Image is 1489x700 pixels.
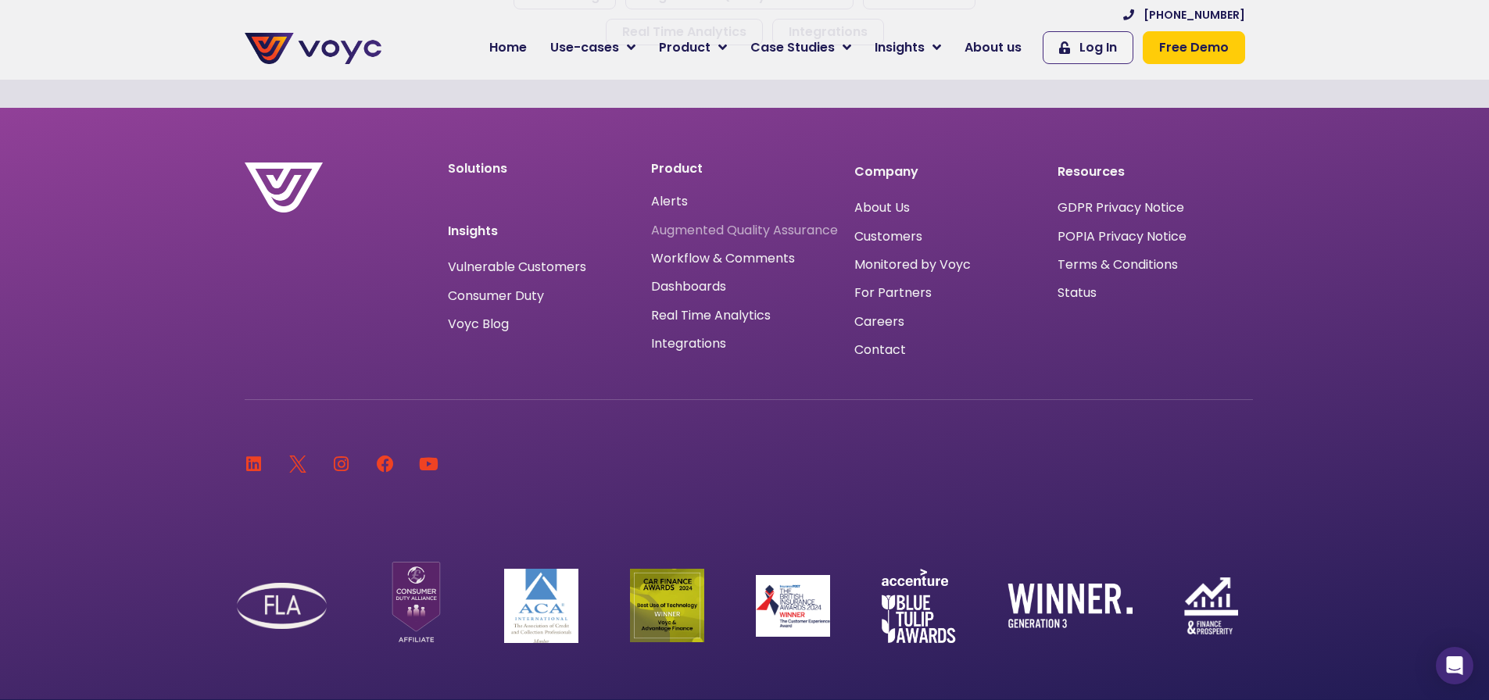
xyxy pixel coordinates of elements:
img: voyc-full-logo [245,33,381,64]
span: Free Demo [1159,38,1229,57]
p: Product [651,162,839,175]
span: Product [659,38,710,57]
a: About us [953,32,1033,63]
span: Use-cases [550,38,619,57]
a: Case Studies [739,32,863,63]
a: Solutions [448,159,507,177]
span: Case Studies [750,38,835,57]
a: Vulnerable Customers [448,261,586,273]
a: Use-cases [539,32,647,63]
p: Company [854,162,1042,181]
img: finance-and-prosperity [1184,577,1238,634]
span: About us [965,38,1022,57]
img: accenture-blue-tulip-awards [882,569,956,643]
span: [PHONE_NUMBER] [1144,7,1245,23]
a: Log In [1043,31,1133,64]
p: Insights [448,222,635,241]
p: Resources [1058,162,1245,181]
span: Insights [875,38,925,57]
img: FLA Logo [237,583,327,629]
a: Consumer Duty [448,290,544,302]
span: Log In [1079,38,1117,57]
div: Open Intercom Messenger [1436,647,1473,684]
span: Home [489,38,527,57]
a: Product [647,32,739,63]
img: Car Finance Winner logo [630,569,704,642]
a: Free Demo [1143,31,1245,64]
img: winner-generation [1008,584,1133,627]
a: Augmented Quality Assurance [651,223,838,237]
a: [PHONE_NUMBER] [1123,7,1245,23]
img: ACA [504,569,578,643]
a: Insights [863,32,953,63]
a: Home [478,32,539,63]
